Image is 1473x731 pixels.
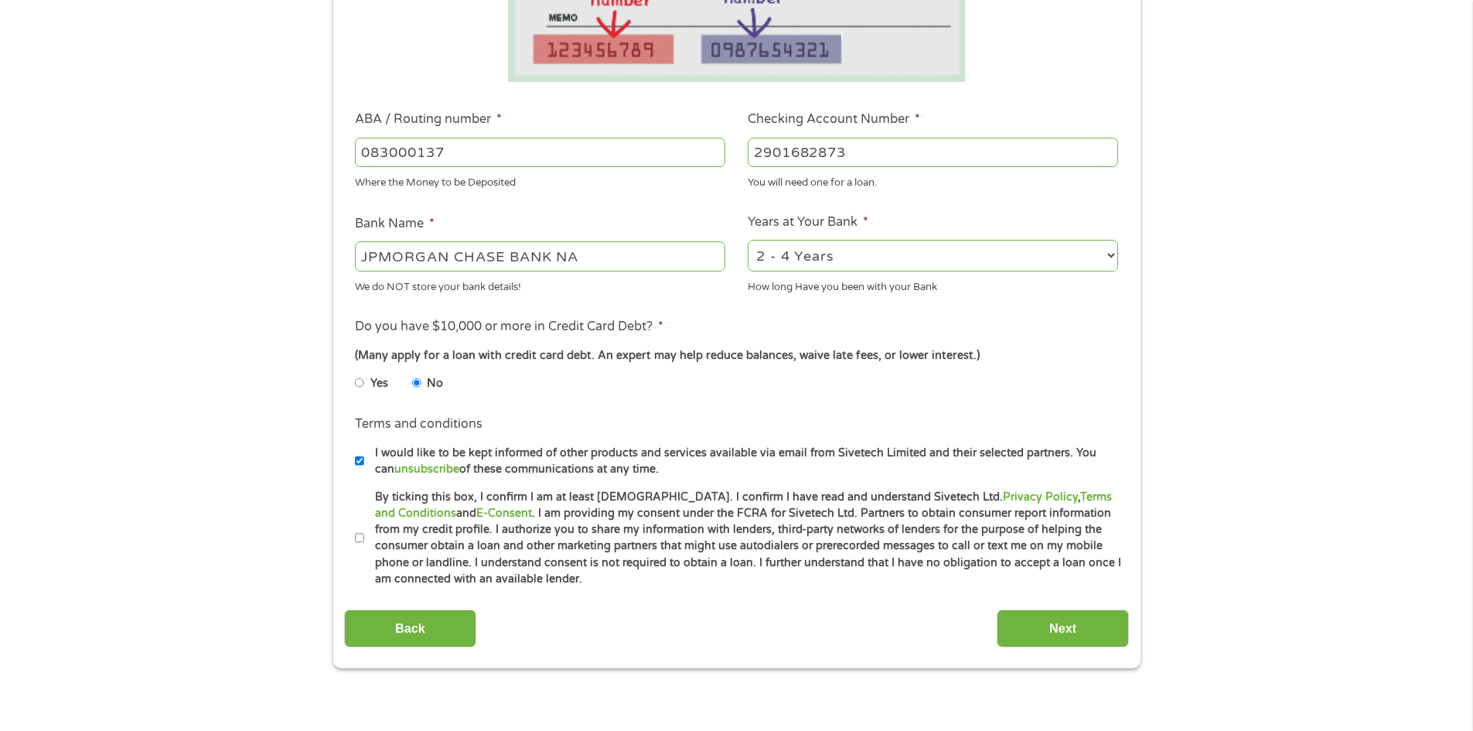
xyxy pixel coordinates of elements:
a: unsubscribe [394,463,459,476]
label: Years at Your Bank [748,214,868,231]
a: Terms and Conditions [375,490,1112,520]
label: Do you have $10,000 or more in Credit Card Debt? [355,319,663,335]
div: We do NOT store your bank details! [355,274,725,295]
div: (Many apply for a loan with credit card debt. An expert may help reduce balances, waive late fees... [355,347,1117,364]
label: Terms and conditions [355,416,482,432]
input: Next [997,610,1129,647]
div: You will need one for a loan. [748,170,1118,191]
input: Back [344,610,476,647]
input: 345634636 [748,138,1118,167]
div: Where the Money to be Deposited [355,170,725,191]
label: No [427,375,443,392]
label: I would like to be kept informed of other products and services available via email from Sivetech... [364,445,1123,478]
a: Privacy Policy [1003,490,1078,504]
input: 263177916 [355,138,725,167]
label: ABA / Routing number [355,111,502,128]
label: Yes [370,375,388,392]
label: Bank Name [355,216,435,232]
a: E-Consent [476,507,532,520]
label: By ticking this box, I confirm I am at least [DEMOGRAPHIC_DATA]. I confirm I have read and unders... [364,489,1123,588]
div: How long Have you been with your Bank [748,274,1118,295]
label: Checking Account Number [748,111,920,128]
